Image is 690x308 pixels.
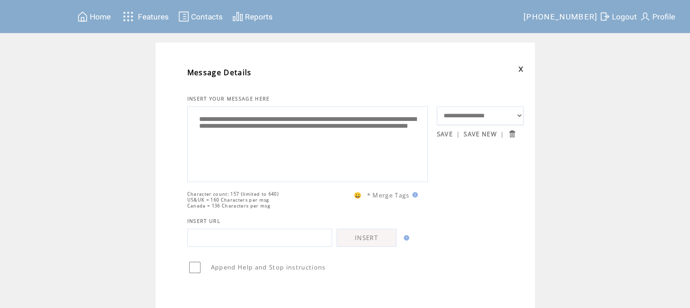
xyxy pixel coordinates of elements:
span: Home [90,12,111,21]
a: Home [76,10,112,24]
img: contacts.svg [178,11,189,22]
a: Contacts [177,10,224,24]
span: Append Help and Stop instructions [211,263,326,271]
span: INSERT YOUR MESSAGE HERE [187,96,270,102]
a: Reports [231,10,274,24]
img: help.gif [410,192,418,197]
span: US&UK = 160 Characters per msg [187,197,269,203]
span: Profile [652,12,675,21]
img: chart.svg [232,11,243,22]
span: INSERT URL [187,218,220,224]
span: Features [138,12,169,21]
span: * Merge Tags [367,191,410,199]
a: Profile [638,10,676,24]
span: 😀 [354,191,362,199]
a: SAVE NEW [464,130,497,138]
a: Logout [598,10,638,24]
img: profile.svg [640,11,651,22]
input: Submit [508,130,516,138]
img: exit.svg [599,11,610,22]
span: Logout [612,12,637,21]
img: help.gif [401,235,409,241]
a: INSERT [337,229,396,247]
span: Character count: 157 (limited to 640) [187,191,279,197]
span: | [456,130,460,138]
span: Canada = 136 Characters per msg [187,203,270,209]
span: | [500,130,504,138]
a: Features [119,8,170,25]
span: Reports [245,12,273,21]
a: SAVE [437,130,453,138]
span: Message Details [187,67,252,77]
span: [PHONE_NUMBER] [524,12,598,21]
img: home.svg [77,11,88,22]
img: features.svg [120,9,136,24]
span: Contacts [191,12,223,21]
